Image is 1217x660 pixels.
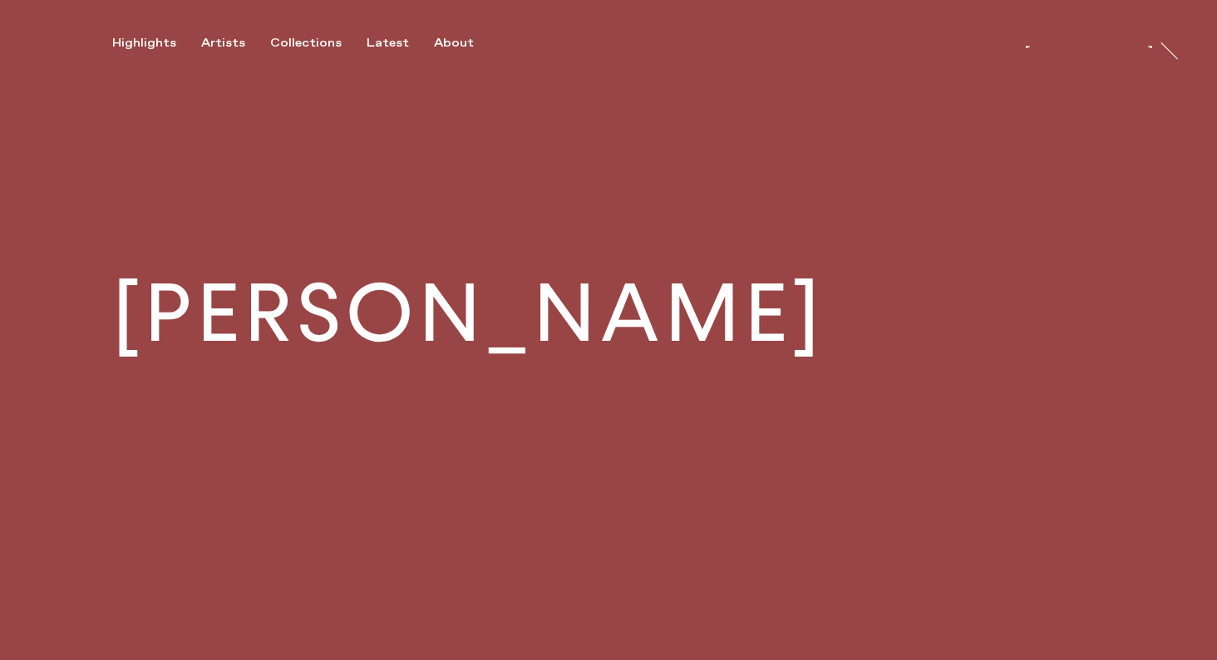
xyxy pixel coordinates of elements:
a: [PERSON_NAME] [1025,32,1153,48]
button: About [434,36,499,51]
div: Latest [367,36,409,51]
button: Highlights [112,36,201,51]
a: At Trayler [1172,67,1189,135]
button: Collections [270,36,367,51]
h1: [PERSON_NAME] [112,273,825,354]
div: About [434,36,474,51]
button: Artists [201,36,270,51]
button: Latest [367,36,434,51]
div: [PERSON_NAME] [1025,47,1153,61]
div: Artists [201,36,245,51]
div: Collections [270,36,342,51]
div: At Trayler [1160,67,1173,138]
div: Highlights [112,36,176,51]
